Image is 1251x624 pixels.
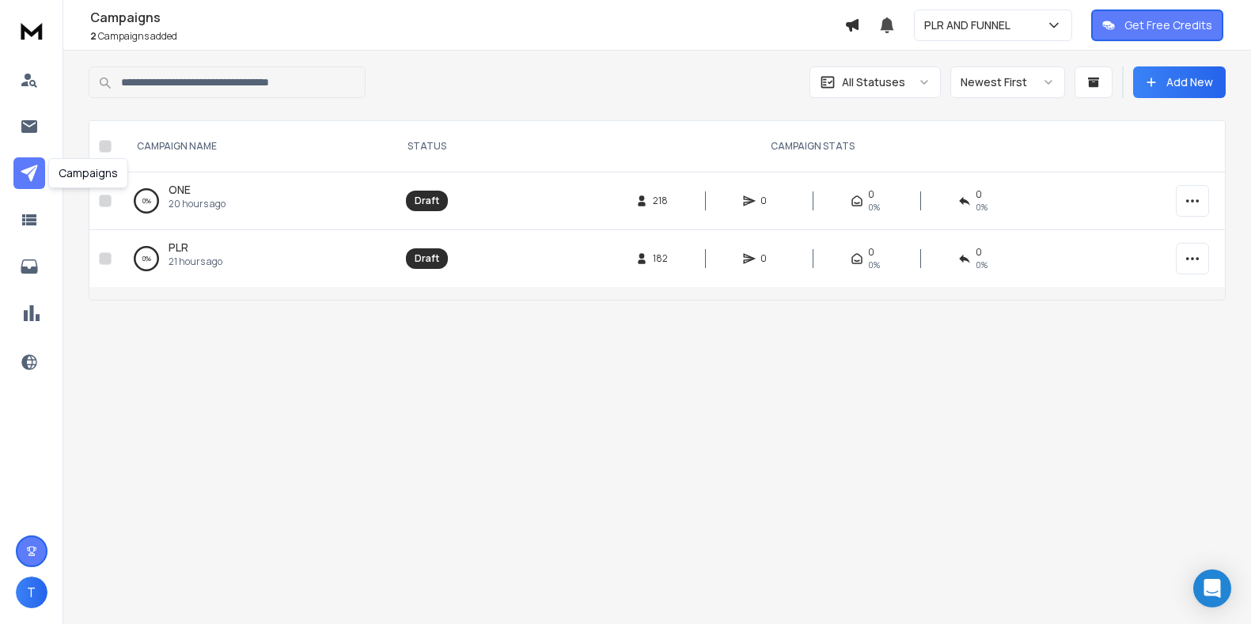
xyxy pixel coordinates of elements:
[48,158,128,188] div: Campaigns
[653,195,669,207] span: 218
[16,16,47,45] img: logo
[415,195,439,207] div: Draft
[868,259,880,271] span: 0%
[976,188,982,201] span: 0
[868,188,874,201] span: 0
[16,577,47,608] button: T
[90,29,97,43] span: 2
[924,17,1017,33] p: PLR AND FUNNEL
[842,74,905,90] p: All Statuses
[90,30,844,43] p: Campaigns added
[868,246,874,259] span: 0
[976,246,982,259] span: 0
[395,121,459,172] th: STATUS
[653,252,669,265] span: 182
[118,172,395,230] td: 0%ONE20 hours ago
[950,66,1065,98] button: Newest First
[169,182,191,197] span: ONE
[1091,9,1223,41] button: Get Free Credits
[169,255,222,268] p: 21 hours ago
[1124,17,1212,33] p: Get Free Credits
[868,201,880,214] span: 0%
[169,182,191,198] a: ONE
[118,230,395,288] td: 0%PLR21 hours ago
[1193,569,1231,607] div: Open Intercom Messenger
[976,201,988,214] span: 0%
[118,121,395,172] th: CAMPAIGN NAME
[760,252,776,265] span: 0
[415,252,439,265] div: Draft
[976,259,988,271] span: 0%
[1133,66,1226,98] button: Add New
[169,198,226,210] p: 20 hours ago
[760,195,776,207] span: 0
[90,8,844,27] h1: Campaigns
[459,121,1166,172] th: CAMPAIGN STATS
[142,251,151,267] p: 0 %
[142,193,151,209] p: 0 %
[169,240,188,255] a: PLR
